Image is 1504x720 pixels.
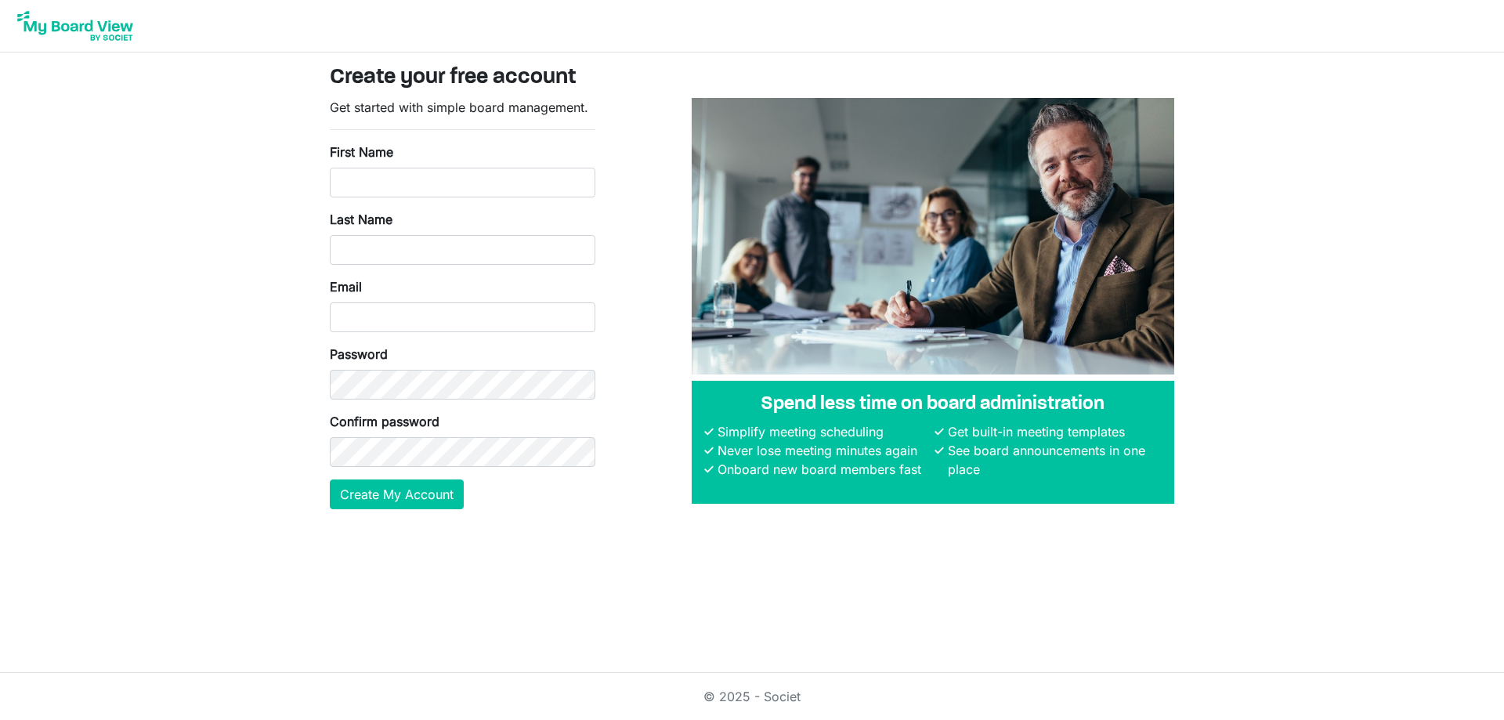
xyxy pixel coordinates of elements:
[944,422,1162,441] li: Get built-in meeting templates
[704,393,1162,416] h4: Spend less time on board administration
[944,441,1162,479] li: See board announcements in one place
[330,345,388,364] label: Password
[330,99,588,115] span: Get started with simple board management.
[330,412,439,431] label: Confirm password
[692,98,1174,374] img: A photograph of board members sitting at a table
[330,65,1174,92] h3: Create your free account
[714,441,931,460] li: Never lose meeting minutes again
[330,277,362,296] label: Email
[703,689,801,704] a: © 2025 - Societ
[330,210,392,229] label: Last Name
[330,143,393,161] label: First Name
[330,479,464,509] button: Create My Account
[714,460,931,479] li: Onboard new board members fast
[714,422,931,441] li: Simplify meeting scheduling
[13,6,138,45] img: My Board View Logo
